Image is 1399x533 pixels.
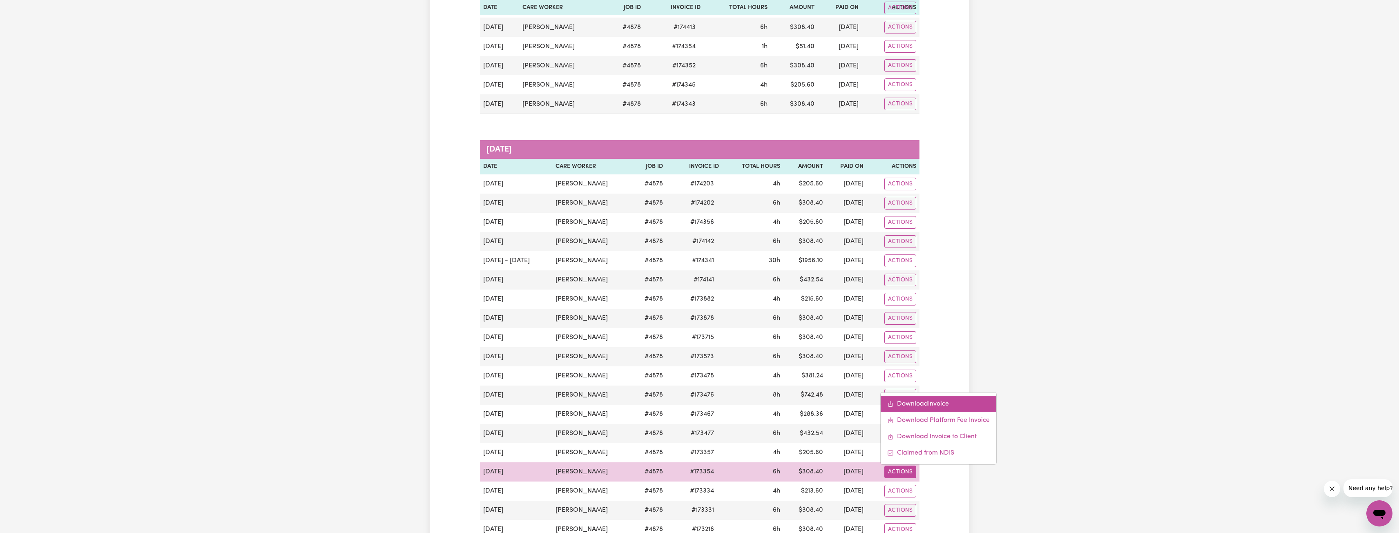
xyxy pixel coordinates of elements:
button: Actions [884,293,916,306]
button: Actions [884,2,916,14]
td: [DATE] [826,232,867,251]
span: 6 hours [773,315,780,321]
td: $ 1956.10 [783,251,826,270]
td: [DATE] [480,213,552,232]
td: [DATE] [826,462,867,482]
th: Invoice ID [666,159,723,174]
td: $ 308.40 [783,194,826,213]
td: [PERSON_NAME] [519,75,607,94]
td: [DATE] [818,94,862,114]
span: 6 hours [773,238,780,245]
td: # 4878 [632,174,666,194]
td: # 4878 [632,347,666,366]
td: # 4878 [632,482,666,501]
td: [DATE] [826,251,867,270]
th: Care Worker [552,159,632,174]
span: 4 hours [773,181,780,187]
td: [DATE] [480,56,520,75]
button: Actions [884,254,916,267]
a: Download invoice to CS #173354 [881,428,996,445]
td: [DATE] [480,270,552,290]
span: # 173331 [687,505,719,515]
td: # 4878 [632,424,666,443]
td: [DATE] [826,443,867,462]
iframe: Button to launch messaging window [1366,500,1392,526]
td: [DATE] [826,174,867,194]
button: Actions [884,21,916,33]
span: 4 hours [773,411,780,417]
span: 6 hours [760,101,768,107]
td: [DATE] [818,75,862,94]
iframe: Message from company [1343,479,1392,497]
td: [PERSON_NAME] [552,232,632,251]
span: 4 hours [773,372,780,379]
div: Actions [880,392,997,465]
td: [DATE] [480,232,552,251]
td: [DATE] [826,290,867,309]
td: [DATE] [818,18,862,37]
td: [DATE] [480,424,552,443]
td: [DATE] [826,194,867,213]
td: [PERSON_NAME] [552,501,632,520]
td: # 4878 [632,194,666,213]
span: # 174354 [667,42,701,51]
span: # 173878 [685,313,719,323]
button: Actions [884,466,916,478]
td: [DATE] [818,37,862,56]
button: Actions [884,485,916,497]
span: # 173573 [685,352,719,361]
td: [PERSON_NAME] [552,424,632,443]
td: [DATE] [826,424,867,443]
th: Job ID [632,159,666,174]
span: # 173478 [685,371,719,381]
button: Actions [884,331,916,344]
td: [DATE] [480,366,552,386]
td: [DATE] [826,347,867,366]
td: $ 308.40 [783,309,826,328]
td: [DATE] [480,94,520,114]
span: 6 hours [773,430,780,437]
td: [PERSON_NAME] [552,462,632,482]
span: # 173476 [685,390,719,400]
td: [PERSON_NAME] [552,174,632,194]
span: 4 hours [760,82,768,88]
td: [PERSON_NAME] [519,56,607,75]
td: # 4878 [632,270,666,290]
td: [DATE] [826,405,867,424]
td: # 4878 [632,366,666,386]
button: Actions [884,78,916,91]
td: $ 215.60 [783,290,826,309]
td: [PERSON_NAME] [552,290,632,309]
button: Actions [884,216,916,229]
span: 6 hours [773,334,780,341]
button: Actions [884,59,916,72]
td: [DATE] [480,18,520,37]
td: $ 381.24 [783,366,826,386]
td: [PERSON_NAME] [552,386,632,405]
span: # 174203 [685,179,719,189]
span: # 173354 [685,467,719,477]
td: [DATE] - [DATE] [480,251,552,270]
td: $ 308.40 [783,347,826,366]
td: [PERSON_NAME] [552,270,632,290]
span: 4 hours [773,449,780,456]
td: $ 432.54 [783,424,826,443]
button: Actions [884,350,916,363]
button: Actions [884,235,916,248]
span: 30 hours [769,257,780,264]
span: 6 hours [773,353,780,360]
td: [DATE] [480,386,552,405]
span: # 174142 [687,236,719,246]
td: [DATE] [480,309,552,328]
span: 6 hours [773,277,780,283]
span: 6 hours [773,526,780,533]
a: Download invoice #173354 [881,396,996,412]
td: # 4878 [632,309,666,328]
td: [DATE] [480,501,552,520]
span: # 173715 [687,332,719,342]
th: Total Hours [722,159,783,174]
span: # 174343 [667,99,701,109]
td: [DATE] [480,347,552,366]
button: Actions [884,312,916,325]
td: # 4878 [632,386,666,405]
